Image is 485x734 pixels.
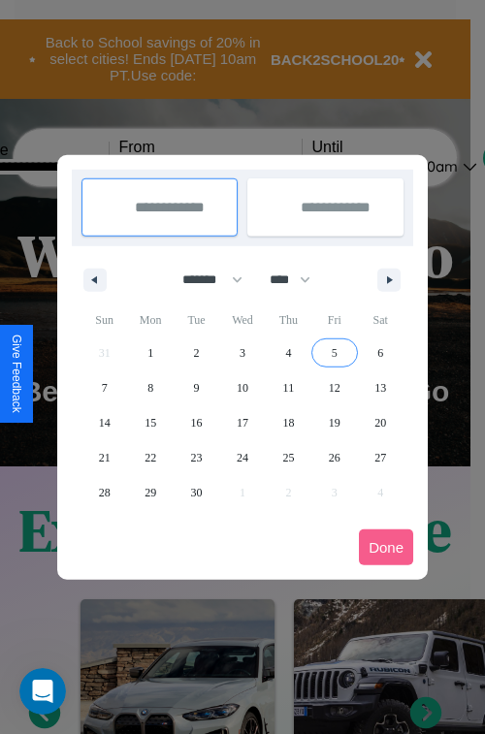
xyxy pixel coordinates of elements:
[358,405,404,440] button: 20
[102,370,108,405] span: 7
[359,529,413,565] button: Done
[266,405,311,440] button: 18
[377,335,383,370] span: 6
[311,370,357,405] button: 12
[81,475,127,510] button: 28
[358,335,404,370] button: 6
[311,335,357,370] button: 5
[81,440,127,475] button: 21
[282,405,294,440] span: 18
[81,304,127,335] span: Sun
[329,370,340,405] span: 12
[145,475,156,510] span: 29
[127,335,173,370] button: 1
[127,440,173,475] button: 22
[174,475,219,510] button: 30
[219,304,265,335] span: Wed
[374,370,386,405] span: 13
[174,440,219,475] button: 23
[311,405,357,440] button: 19
[194,335,200,370] span: 2
[127,370,173,405] button: 8
[99,475,111,510] span: 28
[285,335,291,370] span: 4
[266,440,311,475] button: 25
[145,440,156,475] span: 22
[219,440,265,475] button: 24
[374,440,386,475] span: 27
[174,405,219,440] button: 16
[240,335,245,370] span: 3
[374,405,386,440] span: 20
[219,370,265,405] button: 10
[19,668,66,715] iframe: Intercom live chat
[174,335,219,370] button: 2
[237,405,248,440] span: 17
[219,405,265,440] button: 17
[81,405,127,440] button: 14
[237,440,248,475] span: 24
[174,370,219,405] button: 9
[311,304,357,335] span: Fri
[266,304,311,335] span: Thu
[329,405,340,440] span: 19
[358,440,404,475] button: 27
[191,440,203,475] span: 23
[311,440,357,475] button: 26
[191,475,203,510] span: 30
[358,304,404,335] span: Sat
[191,405,203,440] span: 16
[127,304,173,335] span: Mon
[237,370,248,405] span: 10
[358,370,404,405] button: 13
[99,440,111,475] span: 21
[266,335,311,370] button: 4
[174,304,219,335] span: Tue
[194,370,200,405] span: 9
[127,405,173,440] button: 15
[10,335,23,413] div: Give Feedback
[329,440,340,475] span: 26
[266,370,311,405] button: 11
[219,335,265,370] button: 3
[127,475,173,510] button: 29
[332,335,338,370] span: 5
[145,405,156,440] span: 15
[282,440,294,475] span: 25
[147,370,153,405] span: 8
[283,370,295,405] span: 11
[99,405,111,440] span: 14
[147,335,153,370] span: 1
[81,370,127,405] button: 7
